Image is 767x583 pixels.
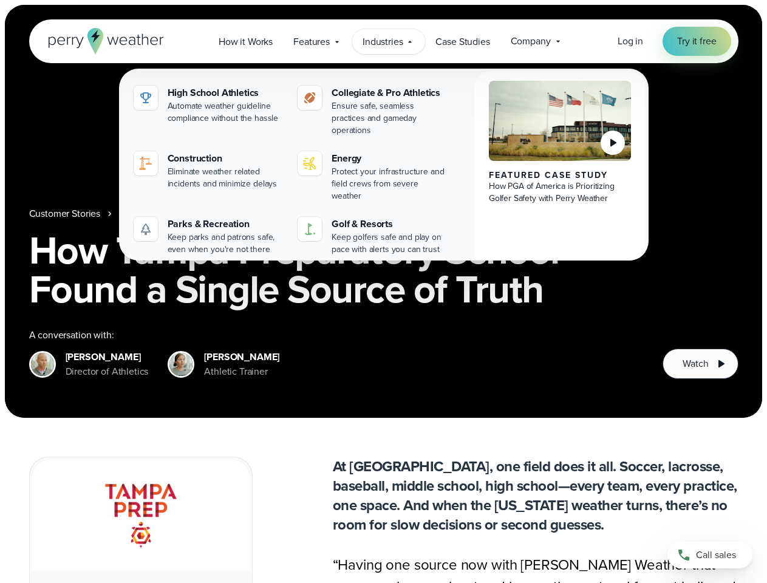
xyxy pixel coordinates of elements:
[29,206,101,221] a: Customer Stories
[293,35,330,49] span: Features
[138,156,153,171] img: noun-crane-7630938-1@2x.svg
[332,166,448,202] div: Protect your infrastructure and field crews from severe weather
[435,35,489,49] span: Case Studies
[129,212,288,261] a: Parks & Recreation Keep parks and patrons safe, even when you're not there
[489,81,632,161] img: PGA of America, Frisco Campus
[333,455,737,536] strong: At [GEOGRAPHIC_DATA], one field does it all. Soccer, lacrosse, baseball, middle school, high scho...
[29,231,738,309] h1: How Tampa Preparatory School Found a Single Source of Truth
[332,151,448,166] div: Energy
[683,356,708,371] span: Watch
[129,81,288,129] a: High School Athletics Automate weather guideline compliance without the hassle
[219,35,273,49] span: How it Works
[511,34,551,49] span: Company
[208,29,283,54] a: How it Works
[363,35,403,49] span: Industries
[332,231,448,256] div: Keep golfers safe and play on pace with alerts you can trust
[29,206,738,221] nav: Breadcrumb
[168,217,284,231] div: Parks & Recreation
[66,350,149,364] div: [PERSON_NAME]
[168,86,284,100] div: High School Athletics
[168,100,284,124] div: Automate weather guideline compliance without the hassle
[302,90,317,105] img: proathletics-icon@2x-1.svg
[474,71,646,270] a: PGA of America, Frisco Campus Featured Case Study How PGA of America is Prioritizing Golfer Safet...
[138,90,153,105] img: highschool-icon.svg
[29,328,644,343] div: A conversation with:
[332,217,448,231] div: Golf & Resorts
[618,34,643,49] a: Log in
[168,151,284,166] div: Construction
[66,364,149,379] div: Director of Athletics
[168,166,284,190] div: Eliminate weather related incidents and minimize delays
[667,542,752,568] a: Call sales
[302,156,317,171] img: energy-icon@2x-1.svg
[425,29,500,54] a: Case Studies
[663,349,738,379] button: Watch
[302,222,317,236] img: golf-iconV2.svg
[204,350,279,364] div: [PERSON_NAME]
[489,171,632,180] div: Featured Case Study
[31,353,54,376] img: Chris Lavoie Tampa Prep
[696,548,736,562] span: Call sales
[332,86,448,100] div: Collegiate & Pro Athletics
[677,34,716,49] span: Try it free
[138,222,153,236] img: parks-icon-grey.svg
[489,180,632,205] div: How PGA of America is Prioritizing Golfer Safety with Perry Weather
[332,100,448,137] div: Ensure safe, seamless practices and gameday operations
[100,474,182,556] img: Tampa Prep logo
[618,34,643,48] span: Log in
[168,231,284,256] div: Keep parks and patrons safe, even when you're not there
[169,353,193,376] img: Sara Wagner, Athletic Trainer
[204,364,279,379] div: Athletic Trainer
[293,146,452,207] a: Energy Protect your infrastructure and field crews from severe weather
[663,27,731,56] a: Try it free
[293,212,452,261] a: Golf & Resorts Keep golfers safe and play on pace with alerts you can trust
[129,146,288,195] a: Construction Eliminate weather related incidents and minimize delays
[293,81,452,141] a: Collegiate & Pro Athletics Ensure safe, seamless practices and gameday operations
